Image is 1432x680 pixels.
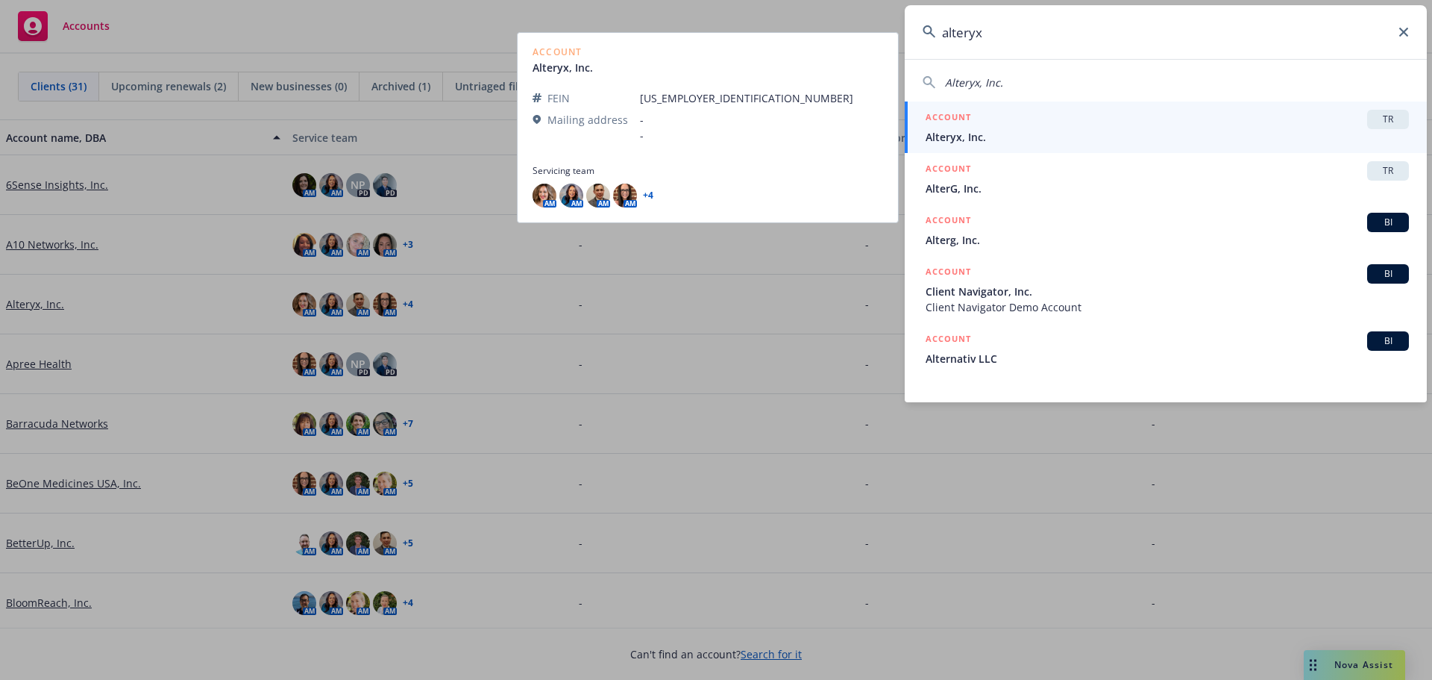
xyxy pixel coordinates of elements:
[1373,164,1403,178] span: TR
[905,5,1427,59] input: Search...
[905,102,1427,153] a: ACCOUNTTRAlteryx, Inc.
[926,181,1409,196] span: AlterG, Inc.
[926,264,971,282] h5: ACCOUNT
[945,75,1003,90] span: Alteryx, Inc.
[905,256,1427,323] a: ACCOUNTBIClient Navigator, Inc.Client Navigator Demo Account
[926,284,1409,299] span: Client Navigator, Inc.
[926,331,971,349] h5: ACCOUNT
[905,323,1427,375] a: ACCOUNTBIAlternativ LLC
[926,110,971,128] h5: ACCOUNT
[905,153,1427,205] a: ACCOUNTTRAlterG, Inc.
[926,232,1409,248] span: Alterg, Inc.
[1373,334,1403,348] span: BI
[926,213,971,231] h5: ACCOUNT
[926,351,1409,366] span: Alternativ LLC
[926,161,971,179] h5: ACCOUNT
[1373,267,1403,281] span: BI
[926,299,1409,315] span: Client Navigator Demo Account
[1373,113,1403,126] span: TR
[926,129,1409,145] span: Alteryx, Inc.
[1373,216,1403,229] span: BI
[905,205,1427,256] a: ACCOUNTBIAlterg, Inc.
